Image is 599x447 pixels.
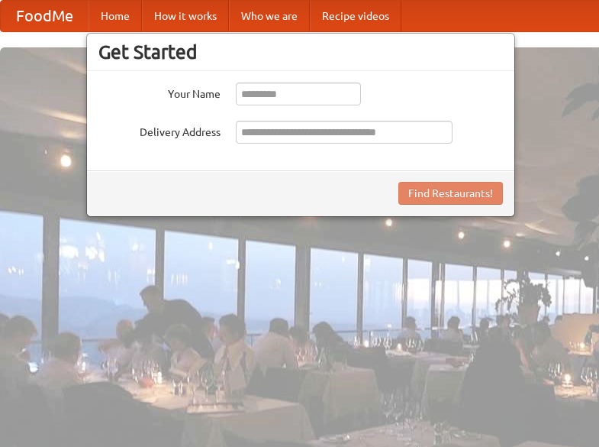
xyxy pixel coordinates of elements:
[229,1,310,31] a: Who we are
[98,40,503,63] h3: Get Started
[310,1,401,31] a: Recipe videos
[398,182,503,205] button: Find Restaurants!
[98,83,221,102] label: Your Name
[89,1,142,31] a: Home
[98,121,221,140] label: Delivery Address
[142,1,229,31] a: How it works
[1,1,89,31] a: FoodMe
